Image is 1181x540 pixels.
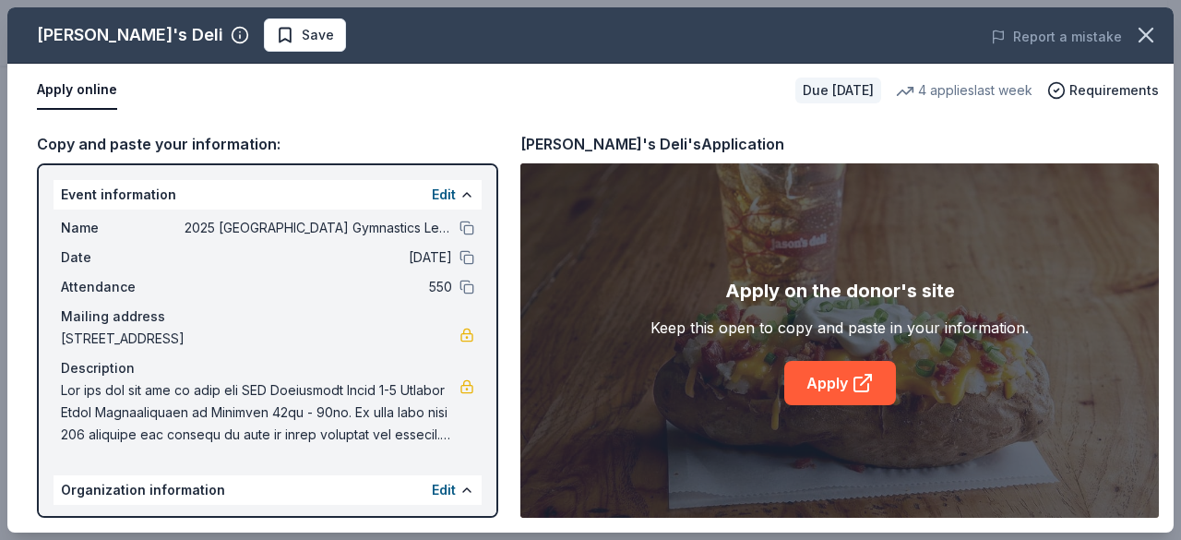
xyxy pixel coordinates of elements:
span: Requirements [1069,79,1159,102]
div: Apply on the donor's site [725,276,955,306]
span: Lor ips dol sit ame co adip eli SED Doeiusmodt Incid 1-5 Utlabor Etdol Magnaaliquaen ad Minimven ... [61,379,459,446]
div: [PERSON_NAME]'s Deli's Application [520,132,784,156]
span: Save [302,24,334,46]
span: Name [61,512,185,534]
div: Event information [54,180,482,210]
span: Name [61,217,185,239]
div: Due [DATE] [795,78,881,103]
span: 2025 [GEOGRAPHIC_DATA] Gymnastics Level 1-5 [US_STATE] State Championships [185,217,452,239]
button: Apply online [37,71,117,110]
div: Description [61,357,474,379]
span: Gymnastics Unlimited Booster Club [185,512,452,534]
button: Edit [432,184,456,206]
span: 550 [185,276,452,298]
span: Date [61,246,185,269]
span: Attendance [61,276,185,298]
button: Requirements [1047,79,1159,102]
div: Copy and paste your information: [37,132,498,156]
button: Save [264,18,346,52]
div: Organization information [54,475,482,505]
button: Edit [432,479,456,501]
div: Keep this open to copy and paste in your information. [650,317,1029,339]
button: Report a mistake [991,26,1122,48]
div: Mailing address [61,306,474,328]
a: Apply [784,361,896,405]
div: 4 applies last week [896,79,1032,102]
div: [PERSON_NAME]'s Deli [37,20,223,50]
span: [STREET_ADDRESS] [61,328,459,350]
span: [DATE] [185,246,452,269]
